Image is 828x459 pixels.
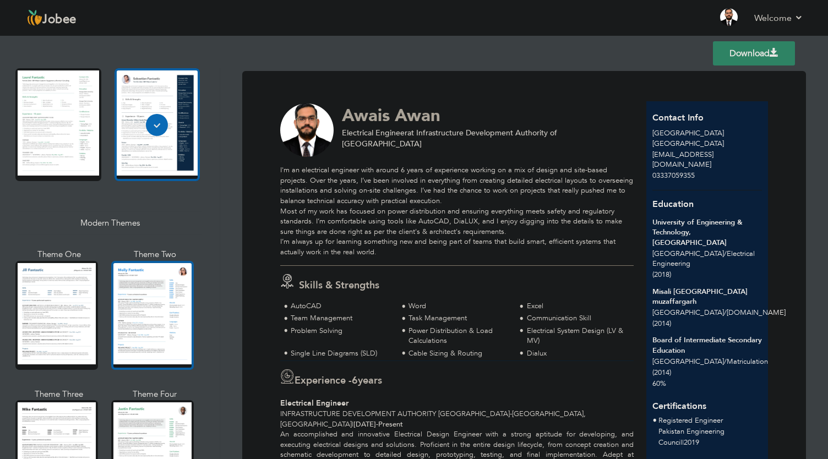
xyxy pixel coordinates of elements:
div: Theme One [18,249,100,260]
div: I'm an electrical engineer with around 6 years of experience working on a mix of design and site-... [280,165,634,257]
img: jobee.io [25,9,42,27]
div: Theme Two [113,249,196,260]
span: at Infrastructure Development Authority of [GEOGRAPHIC_DATA] [342,128,557,149]
span: 6 [352,374,358,387]
span: Certifications [652,392,706,413]
span: (2014) [652,319,671,329]
div: Task Management [408,313,509,324]
span: | [352,419,353,429]
span: [EMAIL_ADDRESS][DOMAIN_NAME] [652,150,713,170]
span: Electrical Engineer [280,398,348,408]
a: Jobee [25,9,77,27]
span: [GEOGRAPHIC_DATA] [280,419,352,429]
span: 03337059355 [652,171,695,181]
span: Education [652,198,694,210]
span: 60% [652,379,666,389]
div: Word [408,301,509,312]
span: [GEOGRAPHIC_DATA] [652,139,724,149]
span: (2014) [652,368,671,378]
span: / [724,357,727,367]
span: Contact Info [652,112,704,124]
span: Present [353,419,403,429]
span: / [724,308,727,318]
span: , [584,409,586,419]
span: Jobee [42,14,77,26]
div: Misali [GEOGRAPHIC_DATA] muzaffargarh [652,287,762,307]
div: Team Management [291,313,391,324]
span: Infrastructure development Authority [GEOGRAPHIC_DATA] [280,409,510,419]
span: (2018) [652,270,671,280]
div: Theme Three [18,389,100,400]
span: Registered Engineer [658,416,723,425]
div: Communication Skill [527,313,628,324]
span: [GEOGRAPHIC_DATA] Electrical Engineering [652,249,755,269]
div: Electrical System Design (LV & MV) [527,326,628,346]
span: [GEOGRAPHIC_DATA] Matriculation [652,357,768,367]
span: Skills & Strengths [299,278,379,292]
div: Excel [527,301,628,312]
div: Problem Solving [291,326,391,336]
span: | [682,438,684,447]
a: Welcome [754,12,803,25]
span: [GEOGRAPHIC_DATA] [512,409,584,419]
div: Dialux [527,348,628,359]
span: [GEOGRAPHIC_DATA] [652,128,724,138]
img: No image [280,103,334,157]
label: years [352,374,382,388]
div: University of Engineering & Technology, [GEOGRAPHIC_DATA] [652,217,762,248]
span: Experience - [295,374,352,387]
span: Awan [395,104,440,127]
img: Profile Img [720,8,738,26]
div: Theme Four [113,389,196,400]
div: Cable Sizing & Routing [408,348,509,359]
p: Pakistan Engineering Council 2019 [658,427,762,449]
span: / [724,249,727,259]
div: Power Distribution & Load Calculations [408,326,509,346]
a: Download [713,41,795,65]
span: [GEOGRAPHIC_DATA] [DOMAIN_NAME] [652,308,786,318]
span: - [376,419,378,429]
span: Electrical Engineer [342,128,407,138]
span: Awais [342,104,390,127]
div: Modern Themes [18,211,202,235]
div: Board of Intermediate Secondary Education [652,335,762,356]
span: - [510,409,512,419]
div: Single Line Diagrams (SLD) [291,348,391,359]
div: AutoCAD [291,301,391,312]
span: [DATE] [353,419,378,429]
